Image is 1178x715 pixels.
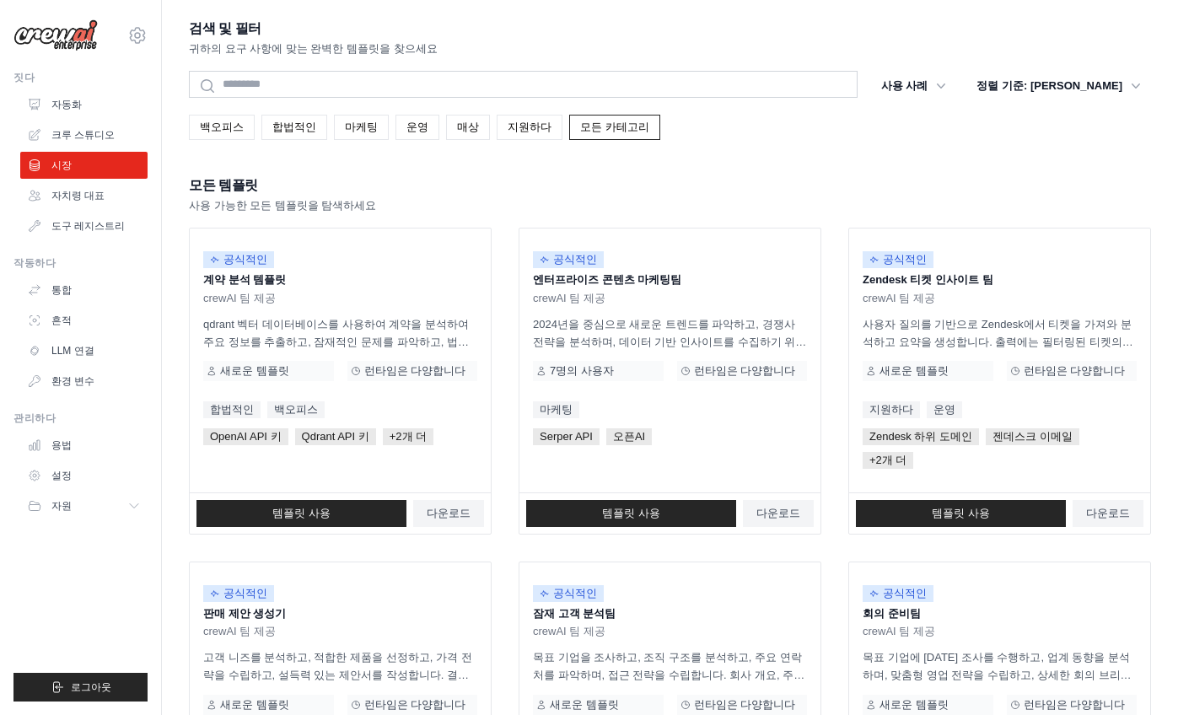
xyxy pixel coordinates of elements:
font: 매상 [457,121,479,133]
font: 회의 준비팀 [863,607,921,620]
a: 흔적 [20,307,148,334]
font: 지원하다 [869,403,913,416]
font: +2개 더 [390,430,427,443]
font: 자동화 [51,99,82,110]
font: 잠재 고객 분석팀 [533,607,616,620]
font: 템플릿 사용 [932,507,990,519]
font: 런타임은 다양합니다 [1024,364,1126,377]
font: 젠데스크 이메일 [992,430,1073,443]
font: Zendesk 하위 도메인 [869,430,972,443]
font: 정렬 기준: [PERSON_NAME] [976,79,1122,92]
font: 관리하다 [13,412,56,424]
a: 도구 레지스트리 [20,212,148,239]
font: 운영 [406,121,428,133]
a: 마케팅 [533,401,579,418]
a: 템플릿 사용 [856,500,1066,527]
font: 새로운 템플릿 [879,364,949,377]
font: 새로운 템플릿 [550,698,619,711]
font: 통합 [51,284,72,296]
a: LLM 연결 [20,337,148,364]
font: crewAI 팀 제공 [203,292,276,304]
font: 새로운 템플릿 [220,698,289,711]
img: 심벌 마크 [13,19,98,51]
font: 7명의 사용자 [550,364,614,377]
font: crewAI 팀 제공 [863,625,935,637]
a: 용법 [20,432,148,459]
font: 템플릿 사용 [602,507,660,519]
font: 사용 가능한 모든 템플릿을 탐색하세요 [189,199,376,212]
font: 런타임은 다양합니다 [364,698,466,711]
font: crewAI 팀 제공 [533,625,605,637]
button: 자원 [20,492,148,519]
font: Serper API [540,430,593,443]
font: 모든 템플릿 [189,178,258,192]
a: 합법적인 [261,115,327,140]
a: 설정 [20,462,148,489]
font: 2024년을 중심으로 새로운 트렌드를 파악하고, 경쟁사 전략을 분석하며, 데이터 기반 인사이트를 수집하기 위해 주제에 [DATE] 철저한 조사를 수행합니다. 이러한 조사를 바... [533,318,806,473]
font: 공식적인 [883,253,927,266]
font: 용법 [51,439,72,451]
font: crewAI 팀 제공 [533,292,605,304]
font: 공식적인 [223,587,267,599]
font: 백오피스 [274,403,318,416]
font: 마케팅 [345,121,378,133]
font: 판매 제안 생성기 [203,607,286,620]
font: 사용 사례 [881,79,928,92]
a: 운영 [927,401,962,418]
a: 시장 [20,152,148,179]
font: 계약 분석 템플릿 [203,273,286,286]
font: 자치령 대표 [51,190,105,202]
a: 템플릿 사용 [526,500,736,527]
font: 운영 [933,403,955,416]
font: 합법적인 [210,403,254,416]
font: 템플릿 사용 [272,507,331,519]
button: 로그아웃 [13,673,148,702]
a: 다운로드 [743,500,814,527]
font: 작동하다 [13,257,56,269]
font: 다운로드 [756,507,800,519]
font: 공식적인 [553,587,597,599]
a: 지원하다 [863,401,920,418]
font: 설정 [51,470,72,481]
font: 다운로드 [427,507,471,519]
font: 공식적인 [883,587,927,599]
font: qdrant 벡터 데이터베이스를 사용하여 계약을 분석하여 주요 정보를 추출하고, 잠재적인 문제를 파악하고, 법률 및 비즈니스 결정에 [DATE] 통찰력을 제공합니다. [203,318,469,366]
font: 검색 및 필터 [189,21,261,35]
font: 시장 [51,159,72,171]
font: 귀하의 요구 사항에 맞는 완벽한 템플릿을 찾으세요 [189,42,438,55]
font: 합법적인 [272,121,316,133]
font: 다운로드 [1086,507,1130,519]
a: 모든 카테고리 [569,115,660,140]
font: 환경 변수 [51,375,94,387]
font: OpenAI API 키 [210,430,282,443]
font: 자원 [51,500,72,512]
button: 정렬 기준: [PERSON_NAME] [966,71,1151,101]
a: 지원하다 [497,115,562,140]
font: 로그아웃 [71,681,111,693]
font: 지원하다 [508,121,551,133]
font: 오픈AI [613,430,645,443]
font: crewAI 팀 제공 [203,625,276,637]
font: crewAI 팀 제공 [863,292,935,304]
a: 백오피스 [267,401,325,418]
font: 공식적인 [223,253,267,266]
font: Zendesk 티켓 인사이트 팀 [863,273,993,286]
a: 템플릿 사용 [196,500,406,527]
a: 자치령 대표 [20,182,148,209]
a: 통합 [20,277,148,304]
font: 새로운 템플릿 [879,698,949,711]
font: 런타임은 다양합니다 [364,364,466,377]
font: 공식적인 [553,253,597,266]
a: 다운로드 [1073,500,1143,527]
font: 백오피스 [200,121,244,133]
font: 런타임은 다양합니다 [694,364,796,377]
a: 백오피스 [189,115,255,140]
a: 합법적인 [203,401,261,418]
font: 엔터프라이즈 콘텐츠 마케팅팀 [533,273,681,286]
font: 새로운 템플릿 [220,364,289,377]
a: 매상 [446,115,490,140]
font: 사용자 질의를 기반으로 Zendesk에서 티켓을 가져와 분석하고 요약을 생성합니다. 출력에는 필터링된 티켓의 JSON 객체와 주요 트렌드, 인사이트, 그리고 사용자 질문에 [... [863,318,1135,402]
font: 런타임은 다양합니다 [1024,698,1126,711]
a: 운영 [395,115,439,140]
font: 마케팅 [540,403,573,416]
